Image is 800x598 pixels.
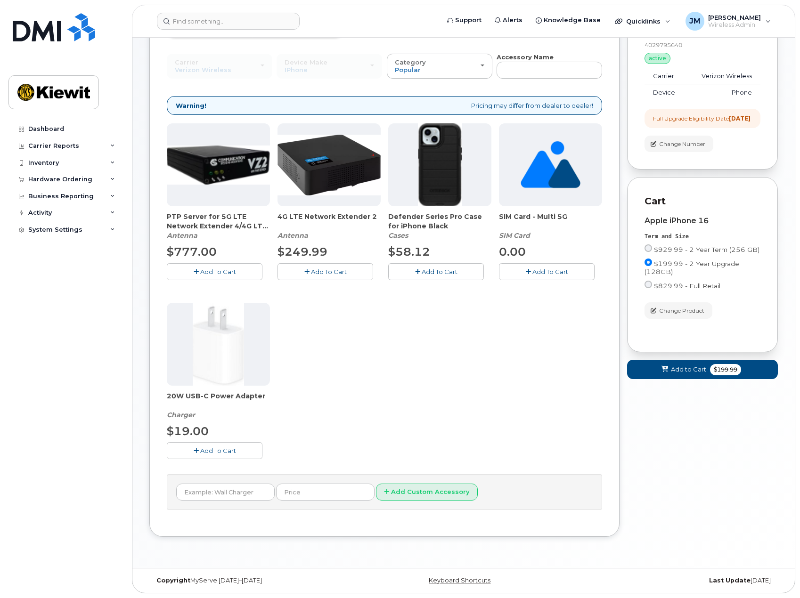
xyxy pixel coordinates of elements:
div: 4G LTE Network Extender 2 [278,212,381,240]
span: Add To Cart [532,268,568,275]
span: $199.99 [710,364,741,375]
div: Pricing may differ from dealer to dealer! [167,96,602,115]
input: $199.99 - 2 Year Upgrade (128GB) [645,259,652,266]
span: Category [395,58,426,66]
button: Add To Cart [388,263,484,280]
input: $829.99 - Full Retail [645,281,652,288]
strong: Last Update [709,577,751,584]
span: Change Number [659,140,705,148]
span: JM [689,16,701,27]
span: Add to Cart [671,365,706,374]
a: Support [441,11,488,30]
span: Add To Cart [311,268,347,275]
button: Change Product [645,302,712,319]
span: Knowledge Base [544,16,601,25]
input: Find something... [157,13,300,30]
img: Casa_Sysem.png [167,145,270,185]
td: Verizon Wireless [687,68,760,85]
span: Add To Cart [200,268,236,275]
em: Antenna [278,231,308,240]
td: Device [645,84,687,101]
div: Apple iPhone 16 [645,217,760,225]
span: Change Product [659,307,704,315]
div: Defender Series Pro Case for iPhone Black [388,212,491,240]
span: $19.00 [167,424,209,438]
span: $199.99 - 2 Year Upgrade (128GB) [645,260,739,275]
p: Cart [645,194,760,208]
img: no_image_found-2caef05468ed5679b831cfe6fc140e25e0c280774317ffc20a367ab7fd17291e.png [521,123,580,206]
span: PTP Server for 5G LTE Network Extender 4/4G LTE Network Extender 3 [167,212,270,231]
em: SIM Card [499,231,530,240]
em: Charger [167,411,195,419]
span: $829.99 - Full Retail [654,282,720,290]
strong: Copyright [156,577,190,584]
em: Antenna [167,231,197,240]
span: 20W USB-C Power Adapter [167,391,270,410]
span: $777.00 [167,245,217,259]
input: Example: Wall Charger [176,484,275,501]
button: Add To Cart [167,442,262,459]
em: Cases [388,231,408,240]
div: 4029795640 [645,41,760,49]
strong: Accessory Name [497,53,554,61]
button: Add To Cart [167,263,262,280]
span: 4G LTE Network Extender 2 [278,212,381,231]
span: SIM Card - Multi 5G [499,212,602,231]
div: MyServe [DATE]–[DATE] [149,577,359,584]
td: iPhone [687,84,760,101]
a: Keyboard Shortcuts [429,577,490,584]
span: $58.12 [388,245,430,259]
div: Full Upgrade Eligibility Date [653,114,751,122]
strong: [DATE] [729,115,751,122]
button: Category Popular [387,54,492,78]
span: $929.99 - 2 Year Term (256 GB) [654,246,759,253]
a: Alerts [488,11,529,30]
input: $929.99 - 2 Year Term (256 GB) [645,244,652,252]
div: Term and Size [645,233,760,241]
div: active [645,53,670,64]
img: 4glte_extender.png [278,135,381,195]
div: 20W USB-C Power Adapter [167,391,270,420]
button: Add To Cart [278,263,373,280]
div: SIM Card - Multi 5G [499,212,602,240]
span: Alerts [503,16,522,25]
div: PTP Server for 5G LTE Network Extender 4/4G LTE Network Extender 3 [167,212,270,240]
span: Support [455,16,482,25]
button: Add Custom Accessory [376,484,478,501]
a: Knowledge Base [529,11,607,30]
img: apple20w.jpg [193,303,244,386]
span: [PERSON_NAME] [708,14,761,21]
div: Jason Muhle [679,12,777,31]
span: Quicklinks [626,17,661,25]
div: [DATE] [568,577,778,584]
td: Carrier [645,68,687,85]
strong: Warning! [176,101,206,110]
span: $249.99 [278,245,327,259]
button: Add to Cart $199.99 [627,360,778,379]
img: defenderiphone14.png [418,123,462,206]
input: Price [276,484,375,501]
span: 0.00 [499,245,526,259]
button: Add To Cart [499,263,595,280]
span: Defender Series Pro Case for iPhone Black [388,212,491,231]
iframe: Messenger Launcher [759,557,793,591]
span: Popular [395,66,421,73]
div: Quicklinks [608,12,677,31]
span: Wireless Admin [708,21,761,29]
span: Add To Cart [200,447,236,454]
button: Change Number [645,136,713,152]
span: Add To Cart [422,268,457,275]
